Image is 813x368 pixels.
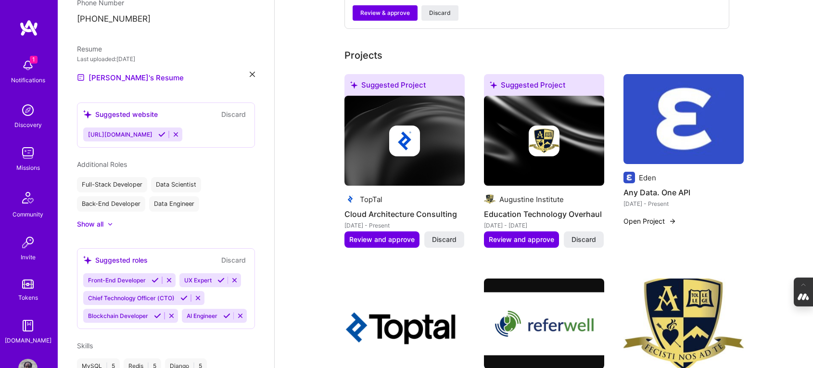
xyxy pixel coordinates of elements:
[499,194,564,204] div: Augustine Institute
[344,74,465,100] div: Suggested Project
[77,72,184,83] a: [PERSON_NAME]'s Resume
[83,256,91,264] i: icon SuggestedTeams
[353,5,418,21] button: Review & approve
[172,131,179,138] i: Reject
[623,216,676,226] button: Open Project
[529,126,559,156] img: Company logo
[18,316,38,335] img: guide book
[18,56,38,75] img: bell
[77,177,147,192] div: Full-Stack Developer
[18,292,38,303] div: Tokens
[237,312,244,319] i: Reject
[489,235,554,244] span: Review and approve
[18,233,38,252] img: Invite
[5,335,51,345] div: [DOMAIN_NAME]
[18,143,38,163] img: teamwork
[250,72,255,77] i: icon Close
[154,312,161,319] i: Accept
[152,277,159,284] i: Accept
[14,120,42,130] div: Discovery
[77,74,85,81] img: Resume
[424,231,464,248] button: Discard
[623,172,635,183] img: Company logo
[572,235,596,244] span: Discard
[389,126,420,156] img: Company logo
[218,109,249,120] button: Discard
[344,220,465,230] div: [DATE] - Present
[77,54,255,64] div: Last uploaded: [DATE]
[77,45,102,53] span: Resume
[669,217,676,225] img: arrow-right
[151,177,201,192] div: Data Scientist
[77,342,93,350] span: Skills
[623,74,744,165] img: Any Data. One API
[623,199,744,209] div: [DATE] - Present
[484,96,604,186] img: cover
[218,254,249,266] button: Discard
[88,294,175,302] span: Chief Technology Officer (CTO)
[83,110,91,118] i: icon SuggestedTeams
[13,209,43,219] div: Community
[30,56,38,63] span: 1
[21,252,36,262] div: Invite
[184,277,212,284] span: UX Expert
[421,5,458,21] button: Discard
[187,312,217,319] span: AI Engineer
[350,81,357,89] i: icon SuggestedTeams
[77,219,103,229] div: Show all
[83,255,148,265] div: Suggested roles
[16,163,40,173] div: Missions
[432,235,457,244] span: Discard
[639,173,656,183] div: Eden
[223,312,230,319] i: Accept
[344,96,465,186] img: cover
[484,208,604,220] h4: Education Technology Overhaul
[180,294,188,302] i: Accept
[88,131,152,138] span: [URL][DOMAIN_NAME]
[77,160,127,168] span: Additional Roles
[19,19,38,37] img: logo
[429,9,451,17] span: Discard
[194,294,202,302] i: Reject
[360,194,382,204] div: TopTal
[484,74,604,100] div: Suggested Project
[484,193,495,205] img: Company logo
[344,48,382,63] div: Projects
[158,131,165,138] i: Accept
[484,220,604,230] div: [DATE] - [DATE]
[231,277,238,284] i: Reject
[217,277,225,284] i: Accept
[77,196,145,212] div: Back-End Developer
[168,312,175,319] i: Reject
[18,101,38,120] img: discovery
[11,75,45,85] div: Notifications
[149,196,199,212] div: Data Engineer
[77,13,255,25] p: [PHONE_NUMBER]
[16,186,39,209] img: Community
[360,9,410,17] span: Review & approve
[490,81,497,89] i: icon SuggestedTeams
[22,279,34,289] img: tokens
[564,231,604,248] button: Discard
[165,277,173,284] i: Reject
[344,231,419,248] button: Review and approve
[484,231,559,248] button: Review and approve
[83,109,158,119] div: Suggested website
[623,186,744,199] h4: Any Data. One API
[344,193,356,205] img: Company logo
[344,208,465,220] h4: Cloud Architecture Consulting
[88,277,146,284] span: Front-End Developer
[349,235,415,244] span: Review and approve
[88,312,148,319] span: Blockchain Developer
